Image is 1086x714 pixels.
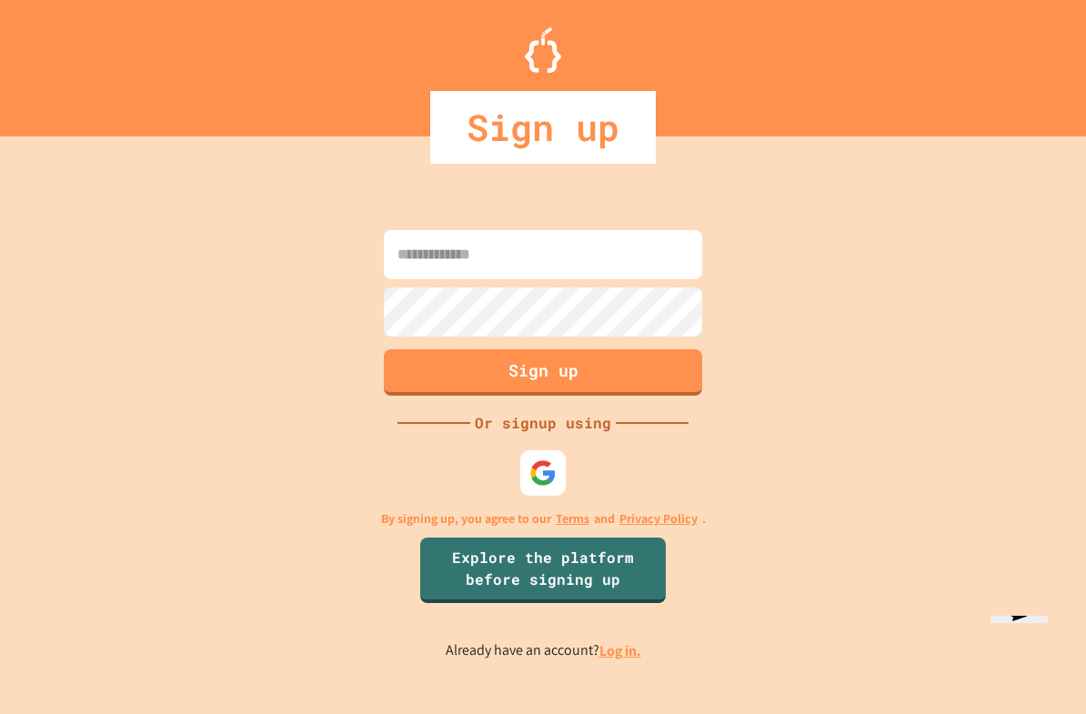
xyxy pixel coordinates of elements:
a: Explore the platform before signing up [420,538,666,603]
a: Privacy Policy [619,509,698,528]
img: google-icon.svg [529,459,557,487]
div: Or signup using [470,412,616,434]
div: Sign up [430,91,656,164]
button: Sign up [384,349,702,396]
img: Logo.svg [525,27,561,73]
iframe: chat widget [983,616,1071,699]
p: Already have an account? [446,639,641,662]
a: Terms [556,509,589,528]
p: By signing up, you agree to our and . [381,509,706,528]
a: Log in. [599,641,641,660]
